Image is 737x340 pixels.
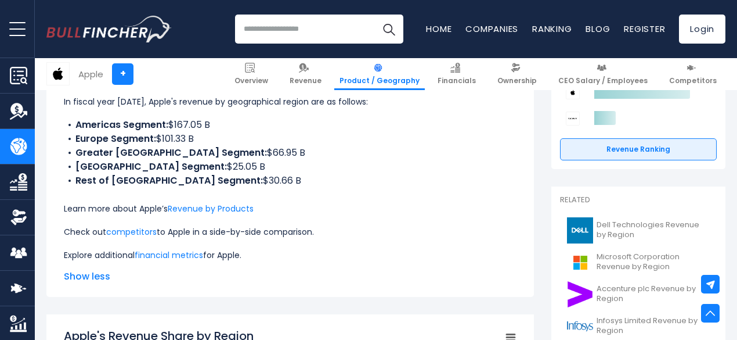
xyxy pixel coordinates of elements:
[664,58,722,90] a: Competitors
[75,174,263,187] b: Rest of [GEOGRAPHIC_DATA] Segment:
[290,76,321,85] span: Revenue
[64,248,516,262] p: Explore additional for Apple.
[492,58,542,90] a: Ownership
[432,58,481,90] a: Financials
[234,76,268,85] span: Overview
[64,225,516,239] p: Check out to Apple in a side-by-side comparison.
[64,146,516,160] li: $66.95 B
[597,220,710,240] span: Dell Technologies Revenue by Region
[597,284,710,304] span: Accenture plc Revenue by Region
[46,16,172,42] img: Bullfincher logo
[64,95,516,109] p: In fiscal year [DATE], Apple's revenue by geographical region are as follows:
[566,85,580,99] img: Apple competitors logo
[560,278,717,310] a: Accenture plc Revenue by Region
[560,246,717,278] a: Microsoft Corporation Revenue by Region
[75,160,227,173] b: [GEOGRAPHIC_DATA] Segment:
[168,203,254,214] a: Revenue by Products
[75,132,156,145] b: Europe Segment:
[64,132,516,146] li: $101.33 B
[64,270,516,284] span: Show less
[560,138,717,160] a: Revenue Ranking
[567,249,593,275] img: MSFT logo
[566,112,580,126] img: Sony Group Corporation competitors logo
[497,76,537,85] span: Ownership
[560,195,717,205] p: Related
[229,58,273,90] a: Overview
[532,23,572,35] a: Ranking
[334,58,425,90] a: Product / Geography
[597,316,710,336] span: Infosys Limited Revenue by Region
[10,209,27,226] img: Ownership
[64,160,516,174] li: $25.05 B
[438,76,476,85] span: Financials
[558,76,648,85] span: CEO Salary / Employees
[78,67,103,81] div: Apple
[560,214,717,246] a: Dell Technologies Revenue by Region
[106,226,157,238] a: competitors
[47,63,69,85] img: AAPL logo
[679,15,725,44] a: Login
[567,217,593,244] img: DELL logo
[669,76,717,85] span: Competitors
[597,252,710,272] span: Microsoft Corporation Revenue by Region
[586,23,610,35] a: Blog
[135,249,203,261] a: financial metrics
[465,23,518,35] a: Companies
[567,313,593,339] img: INFY logo
[624,23,665,35] a: Register
[339,76,420,85] span: Product / Geography
[64,118,516,132] li: $167.05 B
[64,174,516,188] li: $30.66 B
[75,146,267,159] b: Greater [GEOGRAPHIC_DATA] Segment:
[284,58,327,90] a: Revenue
[64,202,516,216] p: Learn more about Apple’s
[75,118,168,131] b: Americas Segment:
[426,23,451,35] a: Home
[112,63,133,85] a: +
[374,15,403,44] button: Search
[567,281,593,307] img: ACN logo
[46,16,171,42] a: Go to homepage
[553,58,653,90] a: CEO Salary / Employees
